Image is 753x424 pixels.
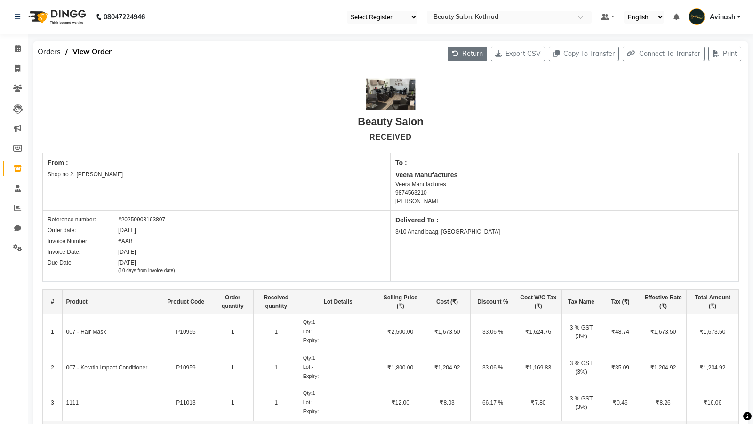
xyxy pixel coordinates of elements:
[68,43,116,60] span: View Order
[303,355,312,361] span: Qty:
[424,385,470,421] td: ₹8.03
[303,372,373,380] div: -
[549,47,619,61] button: Copy To Transfer
[424,314,470,350] td: ₹1,673.50
[515,385,561,421] td: ₹7.80
[395,170,734,180] div: Veera Manufactures
[395,180,734,188] div: Veera Manufactures
[377,350,424,385] td: ₹1,800.00
[601,385,640,421] td: ₹0.46
[48,259,118,274] div: Due Date:
[118,237,133,245] div: #AAB
[160,350,212,385] td: P10959
[424,350,470,385] td: ₹1,204.92
[62,385,160,421] td: 1111
[160,314,212,350] td: P10955
[118,259,175,274] div: [DATE]
[395,158,734,168] div: To :
[118,215,165,224] div: #20250903163807
[33,43,65,60] span: Orders
[640,385,687,421] td: ₹8.26
[561,290,601,314] th: Tax Name
[303,408,373,416] div: -
[48,226,118,235] div: Order date:
[303,364,312,369] span: Lot:
[299,290,377,314] th: Lot Details
[303,363,373,371] div: -
[303,408,319,414] span: Expiry:
[515,350,561,385] td: ₹1,169.83
[561,385,601,421] td: 3 % GST (3%)
[253,290,299,314] th: Received quantity
[491,47,545,61] button: Export CSV
[24,4,88,30] img: logo
[212,385,253,421] td: 1
[118,267,175,274] div: (10 days from invoice date)
[48,158,385,168] div: From :
[471,290,515,314] th: Discount %
[561,350,601,385] td: 3 % GST (3%)
[471,350,515,385] td: 33.06 %
[395,228,734,236] div: 3/10 Anand baag, [GEOGRAPHIC_DATA]
[303,328,373,336] div: -
[377,385,424,421] td: ₹12.00
[43,350,63,385] td: 2
[471,314,515,350] td: 33.06 %
[601,350,640,385] td: ₹35.09
[366,79,415,110] img: Company Logo
[515,290,561,314] th: Cost W/O Tax (₹)
[395,215,734,225] div: Delivered To :
[48,215,118,224] div: Reference number:
[687,290,739,314] th: Total Amount (₹)
[303,329,312,334] span: Lot:
[118,248,136,256] div: [DATE]
[640,290,687,314] th: Effective Rate (₹)
[424,290,470,314] th: Cost (₹)
[303,400,312,405] span: Lot:
[687,314,739,350] td: ₹1,673.50
[303,373,319,379] span: Expiry:
[253,350,299,385] td: 1
[118,226,136,235] div: [DATE]
[369,132,412,143] div: RECEIVED
[708,47,741,61] button: Print
[212,290,253,314] th: Order quantity
[689,8,705,25] img: Avinash
[471,385,515,421] td: 66.17 %
[48,237,118,245] div: Invoice Number:
[43,314,63,350] td: 1
[623,47,705,61] button: Connect To Transfer
[62,350,160,385] td: 007 - Keratin Impact Conditioner
[377,290,424,314] th: Selling Price (₹)
[515,314,561,350] td: ₹1,624.76
[212,350,253,385] td: 1
[48,170,385,179] div: Shop no 2, [PERSON_NAME]
[303,319,312,325] span: Qty:
[62,314,160,350] td: 007 - Hair Mask
[687,385,739,421] td: ₹16.06
[303,399,373,407] div: -
[303,337,373,345] div: -
[303,338,319,343] span: Expiry:
[43,290,63,314] th: #
[62,290,160,314] th: Product
[253,314,299,350] td: 1
[601,290,640,314] th: Tax (₹)
[601,314,640,350] td: ₹48.74
[640,350,687,385] td: ₹1,204.92
[104,4,145,30] b: 08047224946
[160,385,212,421] td: P11013
[303,389,373,397] div: 1
[358,114,423,129] div: Beauty Salon
[212,314,253,350] td: 1
[303,354,373,362] div: 1
[48,248,118,256] div: Invoice Date:
[377,314,424,350] td: ₹2,500.00
[303,318,373,326] div: 1
[160,290,212,314] th: Product Code
[710,12,735,22] span: Avinash
[448,47,487,61] button: Return
[43,385,63,421] td: 3
[303,390,312,396] span: Qty:
[640,314,687,350] td: ₹1,673.50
